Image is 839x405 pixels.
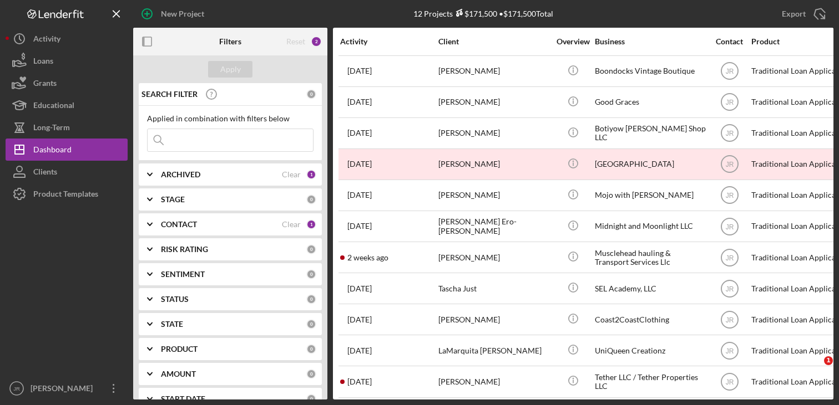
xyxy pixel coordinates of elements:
[6,94,128,116] button: Educational
[413,9,553,18] div: 12 Projects • $171,500 Total
[725,285,734,293] text: JR
[282,170,301,179] div: Clear
[438,367,549,396] div: [PERSON_NAME]
[33,94,74,119] div: Educational
[306,194,316,204] div: 0
[595,212,706,241] div: Midnight and Moonlight LLC
[6,28,128,50] a: Activity
[438,88,549,117] div: [PERSON_NAME]
[347,253,388,262] time: 2025-09-08 22:05
[306,294,316,304] div: 0
[340,37,437,46] div: Activity
[438,57,549,86] div: [PERSON_NAME]
[595,305,706,334] div: Coast2CoastClothing
[725,254,734,262] text: JR
[161,195,185,204] b: STAGE
[725,192,734,199] text: JR
[6,139,128,161] button: Dashboard
[133,3,215,25] button: New Project
[595,243,706,272] div: Musclehead hauling & Transport Services Llc
[286,37,305,46] div: Reset
[438,119,549,148] div: [PERSON_NAME]
[306,394,316,404] div: 0
[347,222,372,230] time: 2025-04-29 03:12
[595,367,706,396] div: Tether LLC / Tether Properties LLC
[306,369,316,379] div: 0
[311,36,322,47] div: 2
[306,89,316,99] div: 0
[33,161,57,186] div: Clients
[6,72,128,94] button: Grants
[552,37,594,46] div: Overview
[306,319,316,329] div: 0
[725,223,734,230] text: JR
[141,90,198,99] b: SEARCH FILTER
[33,183,98,208] div: Product Templates
[161,220,197,229] b: CONTACT
[147,114,314,123] div: Applied in combination with filters below
[161,295,189,304] b: STATUS
[438,274,549,303] div: Tascha Just
[824,356,833,365] span: 1
[161,394,205,403] b: START DATE
[33,50,53,75] div: Loans
[161,245,208,254] b: RISK RATING
[28,377,100,402] div: [PERSON_NAME]
[6,183,128,205] button: Product Templates
[725,316,734,324] text: JR
[282,220,301,229] div: Clear
[6,116,128,139] button: Long-Term
[725,99,734,106] text: JR
[595,181,706,210] div: Mojo with [PERSON_NAME]
[438,305,549,334] div: [PERSON_NAME]
[725,347,734,355] text: JR
[33,72,57,97] div: Grants
[595,37,706,46] div: Business
[725,68,734,75] text: JR
[6,50,128,72] button: Loans
[33,28,60,53] div: Activity
[306,170,316,180] div: 1
[33,116,70,141] div: Long-Term
[595,274,706,303] div: SEL Academy, LLC
[208,61,252,78] button: Apply
[306,269,316,279] div: 0
[771,3,833,25] button: Export
[220,61,241,78] div: Apply
[782,3,806,25] div: Export
[438,212,549,241] div: [PERSON_NAME] Ero-[PERSON_NAME]
[161,345,198,353] b: PRODUCT
[347,66,372,75] time: 2025-02-12 19:32
[161,370,196,378] b: AMOUNT
[725,130,734,137] text: JR
[438,181,549,210] div: [PERSON_NAME]
[595,150,706,179] div: [GEOGRAPHIC_DATA]
[13,386,20,392] text: JR
[347,98,372,106] time: 2025-04-22 19:13
[161,320,183,329] b: STATE
[438,243,549,272] div: [PERSON_NAME]
[595,57,706,86] div: Boondocks Vintage Boutique
[725,161,734,168] text: JR
[347,315,372,324] time: 2025-09-15 11:15
[438,150,549,179] div: [PERSON_NAME]
[595,119,706,148] div: Botiyow [PERSON_NAME] Shop LLC
[347,377,372,386] time: 2025-08-14 21:06
[595,336,706,365] div: UniQueen Creationz
[347,346,372,355] time: 2025-08-12 21:00
[6,161,128,183] button: Clients
[219,37,241,46] b: Filters
[347,284,372,293] time: 2025-07-22 17:38
[33,139,72,163] div: Dashboard
[347,129,372,137] time: 2025-02-22 21:38
[595,88,706,117] div: Good Graces
[6,377,128,399] button: JR[PERSON_NAME]
[306,244,316,254] div: 0
[161,170,200,179] b: ARCHIVED
[453,9,497,18] div: $171,500
[306,344,316,354] div: 0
